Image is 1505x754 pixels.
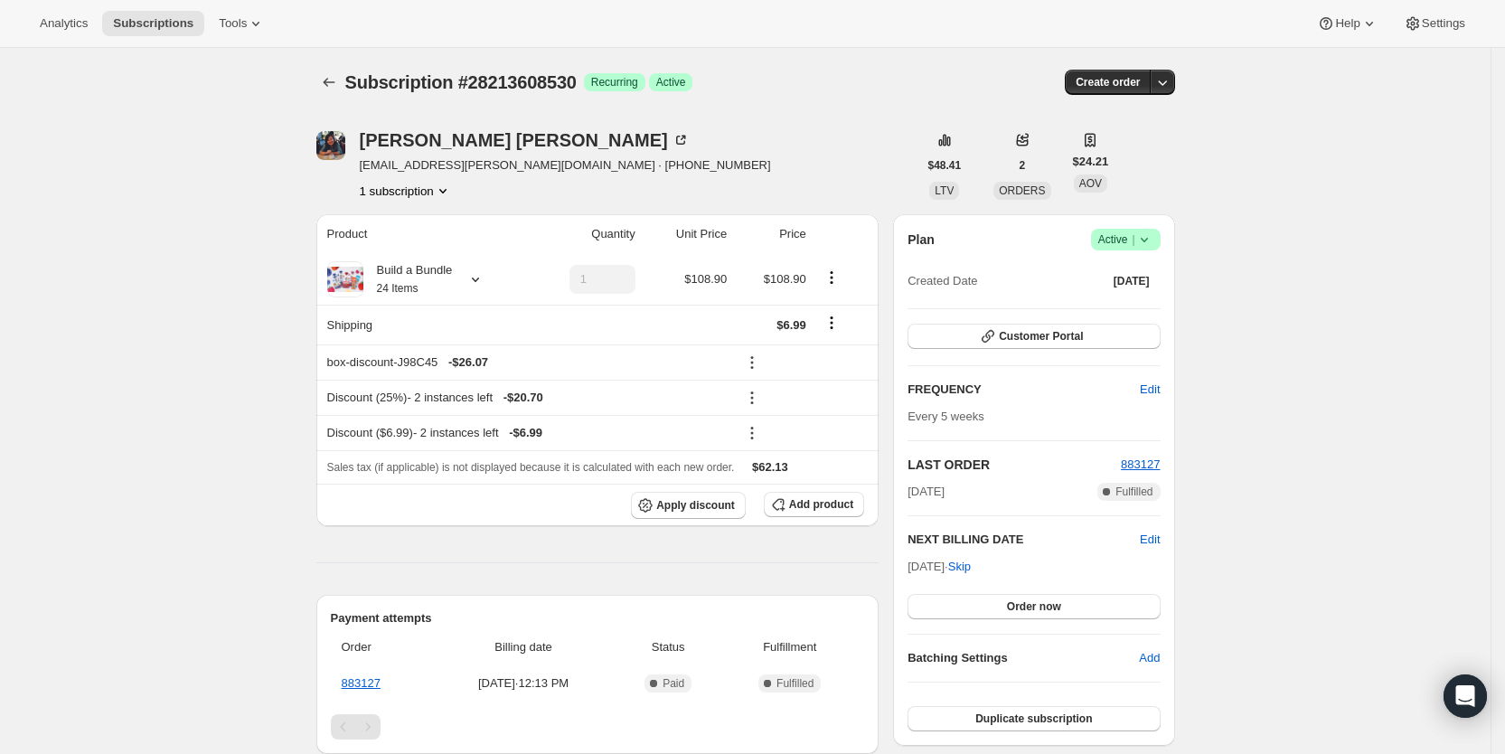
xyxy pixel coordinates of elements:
a: 883127 [342,676,381,690]
span: Active [656,75,686,90]
span: Active [1098,231,1153,249]
span: [DATE] · [908,560,971,573]
button: 883127 [1121,456,1160,474]
h2: Plan [908,231,935,249]
h2: FREQUENCY [908,381,1140,399]
span: Analytics [40,16,88,31]
button: Create order [1065,70,1151,95]
button: Duplicate subscription [908,706,1160,731]
button: [DATE] [1103,269,1161,294]
span: Subscription #28213608530 [345,72,577,92]
span: Fulfillment [726,638,853,656]
button: Order now [908,594,1160,619]
span: Edit [1140,381,1160,399]
button: Subscriptions [316,70,342,95]
span: 2 [1020,158,1026,173]
button: Product actions [360,182,452,200]
h6: Batching Settings [908,649,1139,667]
button: Help [1306,11,1388,36]
span: Customer Portal [999,329,1083,344]
th: Price [732,214,812,254]
span: LTV [935,184,954,197]
div: Open Intercom Messenger [1444,674,1487,718]
span: Fulfilled [1115,485,1152,499]
button: Subscriptions [102,11,204,36]
button: Analytics [29,11,99,36]
span: Billing date [437,638,610,656]
th: Unit Price [641,214,733,254]
h2: LAST ORDER [908,456,1121,474]
span: AOV [1079,177,1102,190]
h2: Payment attempts [331,609,865,627]
button: Settings [1393,11,1476,36]
span: Leigha Chan [316,131,345,160]
span: $62.13 [752,460,788,474]
button: Apply discount [631,492,746,519]
button: Product actions [817,268,846,287]
button: $48.41 [917,153,973,178]
span: Subscriptions [113,16,193,31]
span: Skip [948,558,971,576]
span: [DATE] [1114,274,1150,288]
span: [DATE] [908,483,945,501]
h2: NEXT BILLING DATE [908,531,1140,549]
span: - $20.70 [503,389,543,407]
button: Edit [1129,375,1171,404]
button: Add product [764,492,864,517]
nav: Pagination [331,714,865,740]
button: Edit [1140,531,1160,549]
span: [EMAIL_ADDRESS][PERSON_NAME][DOMAIN_NAME] · [PHONE_NUMBER] [360,156,771,174]
span: Settings [1422,16,1465,31]
div: Discount ($6.99) - 2 instances left [327,424,728,442]
span: Created Date [908,272,977,290]
span: $6.99 [776,318,806,332]
div: [PERSON_NAME] [PERSON_NAME] [360,131,690,149]
span: Order now [1007,599,1061,614]
span: Every 5 weeks [908,410,984,423]
th: Product [316,214,527,254]
div: Build a Bundle [363,261,453,297]
span: Fulfilled [776,676,814,691]
span: Create order [1076,75,1140,90]
button: Skip [937,552,982,581]
button: Tools [208,11,276,36]
div: box-discount-J98C45 [327,353,728,372]
span: ORDERS [999,184,1045,197]
span: Recurring [591,75,638,90]
span: $24.21 [1073,153,1109,171]
th: Quantity [526,214,640,254]
span: $108.90 [684,272,727,286]
span: Paid [663,676,684,691]
span: Add product [789,497,853,512]
span: Tools [219,16,247,31]
span: $108.90 [764,272,806,286]
button: 2 [1009,153,1037,178]
span: - $26.07 [448,353,488,372]
th: Order [331,627,432,667]
span: | [1132,232,1134,247]
button: Add [1128,644,1171,673]
button: Customer Portal [908,324,1160,349]
th: Shipping [316,305,527,344]
div: Discount (25%) - 2 instances left [327,389,728,407]
span: Help [1335,16,1359,31]
span: Duplicate subscription [975,712,1092,726]
span: Add [1139,649,1160,667]
button: Shipping actions [817,313,846,333]
a: 883127 [1121,457,1160,471]
span: Sales tax (if applicable) is not displayed because it is calculated with each new order. [327,461,735,474]
span: [DATE] · 12:13 PM [437,674,610,693]
small: 24 Items [377,282,419,295]
span: - $6.99 [509,424,542,442]
span: Status [621,638,715,656]
span: $48.41 [928,158,962,173]
span: Apply discount [656,498,735,513]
